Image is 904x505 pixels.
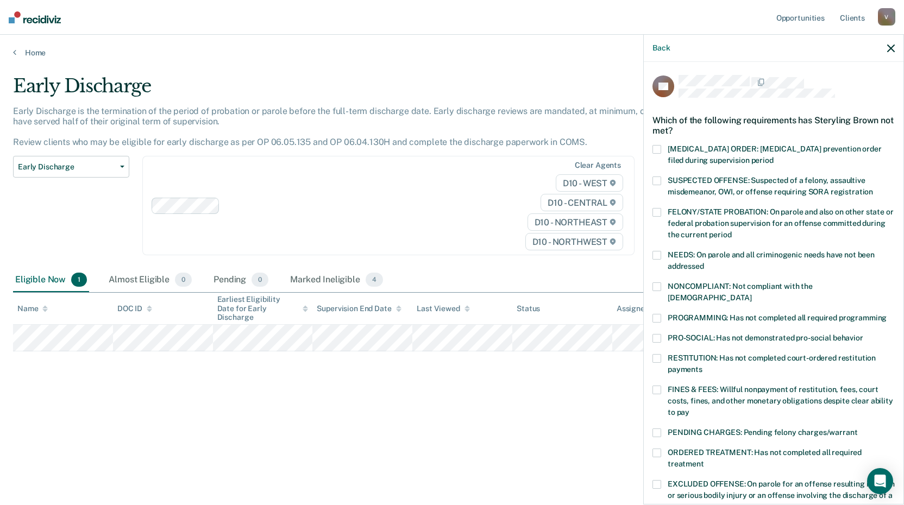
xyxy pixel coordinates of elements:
[617,304,668,313] div: Assigned to
[13,48,891,58] a: Home
[878,8,895,26] div: V
[575,161,621,170] div: Clear agents
[17,304,48,313] div: Name
[211,268,271,292] div: Pending
[668,282,813,302] span: NONCOMPLIANT: Not compliant with the [DEMOGRAPHIC_DATA]
[668,448,862,468] span: ORDERED TREATMENT: Has not completed all required treatment
[106,268,194,292] div: Almost Eligible
[867,468,893,494] div: Open Intercom Messenger
[668,176,873,196] span: SUSPECTED OFFENSE: Suspected of a felony, assaultive misdemeanor, OWI, or offense requiring SORA ...
[668,428,857,437] span: PENDING CHARGES: Pending felony charges/warrant
[13,268,89,292] div: Eligible Now
[556,174,623,192] span: D10 - WEST
[18,162,116,172] span: Early Discharge
[13,75,691,106] div: Early Discharge
[252,273,268,287] span: 0
[652,106,895,144] div: Which of the following requirements has Steryling Brown not met?
[288,268,385,292] div: Marked Ineligible
[668,250,875,270] span: NEEDS: On parole and all criminogenic needs have not been addressed
[366,273,383,287] span: 4
[668,385,893,416] span: FINES & FEES: Willful nonpayment of restitution, fees, court costs, fines, and other monetary obl...
[517,304,540,313] div: Status
[668,333,863,342] span: PRO-SOCIAL: Has not demonstrated pro-social behavior
[668,313,887,322] span: PROGRAMMING: Has not completed all required programming
[217,295,309,322] div: Earliest Eligibility Date for Early Discharge
[13,106,688,148] p: Early Discharge is the termination of the period of probation or parole before the full-term disc...
[668,207,894,239] span: FELONY/STATE PROBATION: On parole and also on other state or federal probation supervision for an...
[668,353,876,374] span: RESTITUTION: Has not completed court-ordered restitution payments
[668,144,882,165] span: [MEDICAL_DATA] ORDER: [MEDICAL_DATA] prevention order filed during supervision period
[525,233,623,250] span: D10 - NORTHWEST
[541,194,623,211] span: D10 - CENTRAL
[175,273,192,287] span: 0
[652,43,670,53] button: Back
[417,304,469,313] div: Last Viewed
[71,273,87,287] span: 1
[528,213,623,231] span: D10 - NORTHEAST
[9,11,61,23] img: Recidiviz
[117,304,152,313] div: DOC ID
[317,304,401,313] div: Supervision End Date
